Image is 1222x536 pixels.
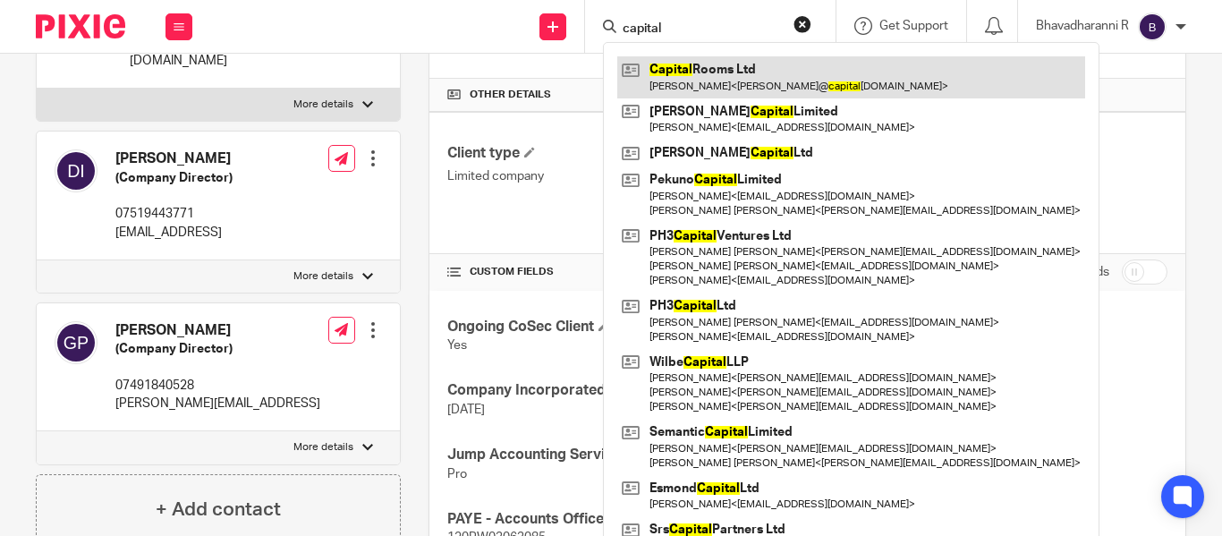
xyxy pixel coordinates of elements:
[115,321,320,340] h4: [PERSON_NAME]
[447,404,485,416] span: [DATE]
[115,205,233,223] p: 07519443771
[115,224,233,242] p: [EMAIL_ADDRESS]
[879,20,948,32] span: Get Support
[1036,17,1129,35] p: Bhavadharanni R
[293,440,353,455] p: More details
[55,321,98,364] img: svg%3E
[36,14,125,38] img: Pixie
[115,377,320,395] p: 07491840528
[447,339,467,352] span: Yes
[447,446,807,464] h4: Jump Accounting Service
[447,167,807,185] p: Limited company
[793,15,811,33] button: Clear
[447,144,807,163] h4: Client type
[293,98,353,112] p: More details
[1138,13,1167,41] img: svg%3E
[447,381,807,400] h4: Company Incorporated On
[115,169,233,187] h5: (Company Director)
[55,149,98,192] img: svg%3E
[156,496,281,523] h4: + Add contact
[115,340,320,358] h5: (Company Director)
[447,265,807,279] h4: CUSTOM FIELDS
[293,269,353,284] p: More details
[447,468,467,481] span: Pro
[447,510,807,529] h4: PAYE - Accounts Office Ref.
[470,88,551,102] span: Other details
[447,318,807,336] h4: Ongoing CoSec Client
[621,21,782,38] input: Search
[115,395,320,413] p: [PERSON_NAME][EMAIL_ADDRESS]
[115,149,233,168] h4: [PERSON_NAME]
